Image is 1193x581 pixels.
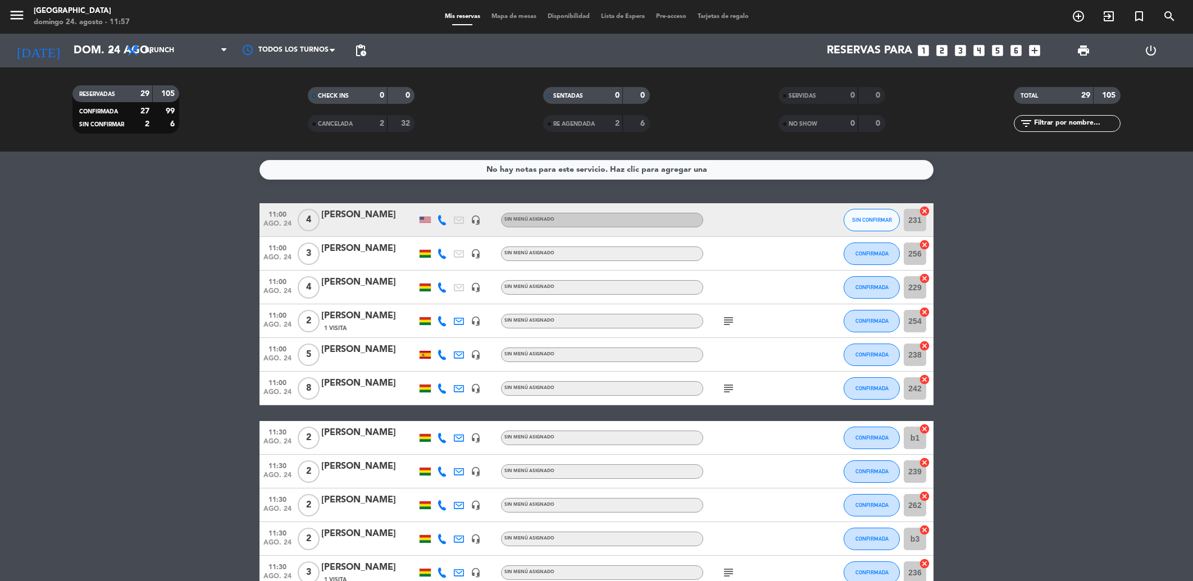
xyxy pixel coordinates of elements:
i: headset_mic [471,433,481,443]
span: Sin menú asignado [504,536,554,541]
div: [PERSON_NAME] [321,342,417,357]
span: Mapa de mesas [486,13,542,20]
strong: 0 [876,92,882,99]
strong: 0 [615,92,620,99]
span: Sin menú asignado [504,217,554,222]
i: cancel [919,491,930,502]
span: ago. 24 [263,287,292,300]
button: CONFIRMADA [844,377,900,400]
span: SIN CONFIRMAR [79,122,124,127]
div: [PERSON_NAME] [321,241,417,256]
button: CONFIRMADA [844,494,900,516]
span: Pre-acceso [650,13,692,20]
span: RE AGENDADA [553,121,595,127]
i: looks_one [916,43,931,58]
span: CHECK INS [318,93,349,99]
i: add_box [1027,43,1042,58]
span: Lista de Espera [595,13,650,20]
span: Sin menú asignado [504,251,554,255]
span: CONFIRMADA [855,250,889,257]
span: 11:00 [263,207,292,220]
i: cancel [919,374,930,385]
span: ago. 24 [263,388,292,401]
strong: 27 [140,107,149,115]
strong: 32 [401,120,412,127]
i: headset_mic [471,383,481,394]
button: CONFIRMADA [844,310,900,332]
span: CONFIRMADA [855,284,889,290]
button: CONFIRMADA [844,276,900,299]
strong: 0 [850,92,855,99]
strong: 99 [166,107,177,115]
span: 11:00 [263,376,292,388]
span: 11:30 [263,425,292,438]
div: [PERSON_NAME] [321,560,417,575]
span: SERVIDAS [789,93,816,99]
span: ago. 24 [263,321,292,334]
button: CONFIRMADA [844,243,900,265]
i: filter_list [1019,117,1033,130]
div: [PERSON_NAME] [321,309,417,323]
span: 2 [298,528,320,550]
span: Sin menú asignado [504,469,554,473]
span: Disponibilidad [542,13,595,20]
span: Sin menú asignado [504,435,554,440]
span: ago. 24 [263,355,292,368]
strong: 2 [145,120,149,128]
span: Sin menú asignado [504,318,554,323]
span: CONFIRMADA [855,536,889,542]
span: Brunch [145,47,174,54]
div: [GEOGRAPHIC_DATA] [34,6,130,17]
span: print [1077,44,1090,57]
span: ago. 24 [263,472,292,484]
strong: 105 [161,90,177,98]
i: headset_mic [471,568,481,578]
span: Reservas para [827,44,912,57]
button: CONFIRMADA [844,427,900,449]
i: arrow_drop_down [104,44,118,57]
span: Sin menú asignado [504,502,554,507]
span: 3 [298,243,320,265]
i: looks_5 [990,43,1005,58]
span: ago. 24 [263,438,292,451]
div: [PERSON_NAME] [321,459,417,474]
span: Tarjetas de regalo [692,13,754,20]
span: ago. 24 [263,254,292,267]
i: looks_4 [972,43,986,58]
span: ago. 24 [263,505,292,518]
strong: 0 [380,92,384,99]
span: TOTAL [1021,93,1038,99]
span: Sin menú asignado [504,386,554,390]
span: 4 [298,209,320,231]
i: cancel [919,558,930,569]
div: [PERSON_NAME] [321,493,417,507]
span: NO SHOW [789,121,817,127]
button: menu [8,7,25,28]
span: 1 Visita [324,324,347,333]
span: 11:00 [263,241,292,254]
i: headset_mic [471,466,481,477]
i: headset_mic [471,249,481,259]
i: cancel [919,205,930,217]
span: SENTADAS [553,93,583,99]
span: 11:00 [263,308,292,321]
span: 11:30 [263,526,292,539]
i: headset_mic [471,316,481,326]
i: menu [8,7,25,24]
i: cancel [919,340,930,351]
i: headset_mic [471,500,481,510]
span: 2 [298,494,320,516]
span: Sin menú asignado [504,570,554,574]
span: 4 [298,276,320,299]
span: ago. 24 [263,539,292,552]
span: CONFIRMADA [855,385,889,391]
i: subject [722,382,735,395]
div: [PERSON_NAME] [321,527,417,541]
i: subject [722,314,735,328]
span: ago. 24 [263,220,292,233]
i: headset_mic [471,534,481,544]
strong: 2 [380,120,384,127]
span: CONFIRMADA [855,468,889,474]
strong: 0 [850,120,855,127]
i: looks_3 [953,43,968,58]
